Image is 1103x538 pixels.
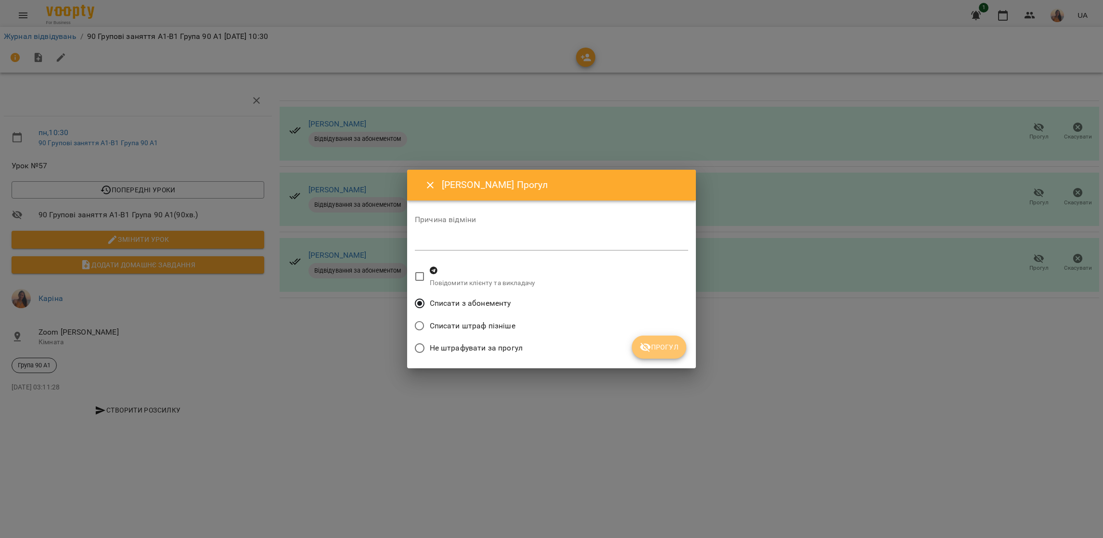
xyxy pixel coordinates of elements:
span: Списати з абонементу [430,298,511,309]
span: Прогул [640,341,679,353]
span: Не штрафувати за прогул [430,342,523,354]
h6: [PERSON_NAME] Прогул [442,177,684,192]
button: Close [419,174,442,197]
button: Прогул [632,336,686,359]
span: Списати штраф пізніше [430,320,515,332]
label: Причина відміни [415,216,688,224]
p: Повідомити клієнту та викладачу [430,278,536,288]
